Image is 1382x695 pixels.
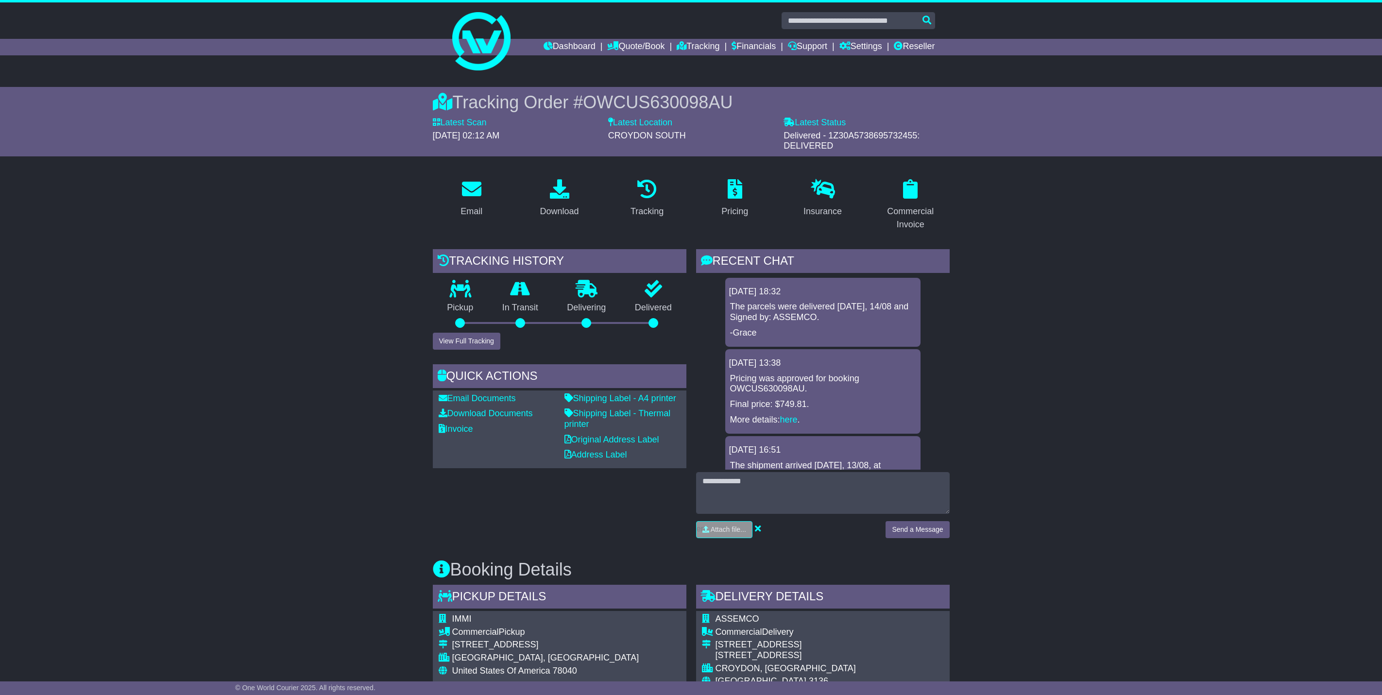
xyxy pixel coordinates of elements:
a: Financials [732,39,776,55]
div: [DATE] 13:38 [729,358,917,369]
div: [GEOGRAPHIC_DATA], [GEOGRAPHIC_DATA] [452,653,639,663]
a: Reseller [894,39,935,55]
div: Commercial Invoice [878,205,943,231]
div: Insurance [803,205,842,218]
div: [STREET_ADDRESS] [716,640,864,650]
div: Delivery [716,627,864,638]
span: CROYDON SOUTH [608,131,686,140]
div: Pricing [721,205,748,218]
div: [STREET_ADDRESS] [716,650,864,661]
a: Download [533,176,585,221]
div: Pickup [452,627,639,638]
a: Tracking [624,176,670,221]
button: View Full Tracking [433,333,500,350]
a: Pricing [715,176,754,221]
a: Commercial Invoice [871,176,950,235]
span: OWCUS630098AU [583,92,733,112]
a: Email Documents [439,393,516,403]
p: -Grace [730,328,916,339]
div: RECENT CHAT [696,249,950,275]
span: ASSEMCO [716,614,759,624]
div: [DATE] 18:32 [729,287,917,297]
p: More details: . [730,415,916,425]
a: Address Label [564,450,627,459]
p: Delivered [620,303,686,313]
a: Original Address Label [564,435,659,444]
span: United States Of America [452,666,550,676]
div: [DATE] 16:51 [729,445,917,456]
a: Download Documents [439,408,533,418]
a: Settings [839,39,882,55]
a: Insurance [797,176,848,221]
div: Download [540,205,579,218]
a: Tracking [677,39,719,55]
a: here [780,415,798,424]
div: [STREET_ADDRESS] [452,640,639,650]
p: In Transit [488,303,553,313]
p: Pricing was approved for booking OWCUS630098AU. [730,373,916,394]
div: Pickup Details [433,585,686,611]
p: Pickup [433,303,488,313]
h3: Booking Details [433,560,950,579]
a: Support [788,39,827,55]
p: Final price: $749.81. [730,399,916,410]
a: Quote/Book [607,39,665,55]
button: Send a Message [886,521,949,538]
span: 78040 [553,666,577,676]
label: Latest Scan [433,118,487,128]
div: Email [461,205,482,218]
label: Latest Status [784,118,846,128]
span: Commercial [716,627,762,637]
p: The shipment arrived [DATE], 13/08, at [GEOGRAPHIC_DATA], [GEOGRAPHIC_DATA],a with an estimated d... [730,460,916,502]
span: Commercial [452,627,499,637]
span: Delivered - 1Z30A5738695732455: DELIVERED [784,131,920,151]
a: Invoice [439,424,473,434]
span: [GEOGRAPHIC_DATA] [716,676,806,686]
p: Delivering [553,303,621,313]
span: IMMI [452,614,472,624]
div: Tracking [631,205,664,218]
span: 3136 [809,676,828,686]
a: Shipping Label - Thermal printer [564,408,671,429]
div: Delivery Details [696,585,950,611]
div: Tracking history [433,249,686,275]
label: Latest Location [608,118,672,128]
span: © One World Courier 2025. All rights reserved. [235,684,375,692]
div: Tracking Order # [433,92,950,113]
a: Dashboard [544,39,596,55]
div: Quick Actions [433,364,686,390]
a: Email [454,176,489,221]
div: CROYDON, [GEOGRAPHIC_DATA] [716,663,864,674]
span: [DATE] 02:12 AM [433,131,500,140]
a: Shipping Label - A4 printer [564,393,676,403]
p: The parcels were delivered [DATE], 14/08 and Signed by: ASSEMCO. [730,302,916,322]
